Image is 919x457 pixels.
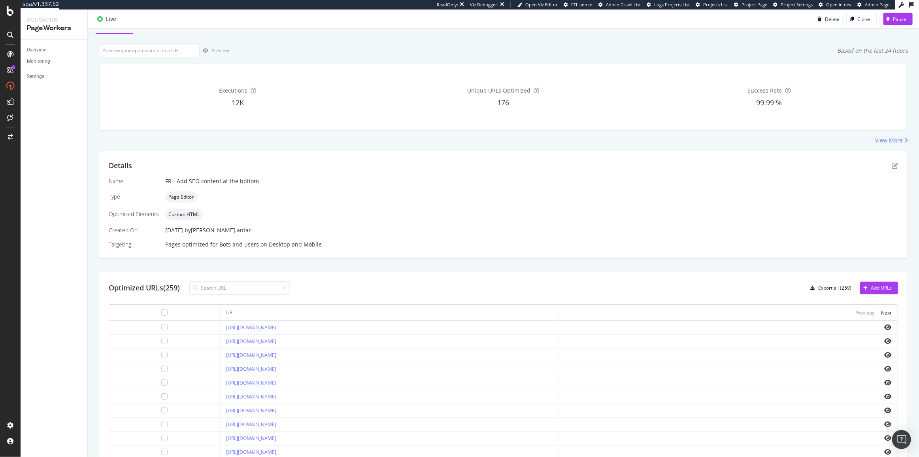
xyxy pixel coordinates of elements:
[857,2,889,8] a: Admin Page
[517,2,558,8] a: Open Viz Editor
[27,72,82,81] a: Settings
[525,2,558,8] span: Open Viz Editor
[696,2,728,8] a: Projects List
[109,241,159,248] div: Targeting
[165,226,898,234] div: [DATE]
[226,393,276,400] a: [URL][DOMAIN_NAME]
[703,2,728,8] span: Projects List
[165,177,898,185] div: FR - Add SEO content at the bottom
[884,379,891,386] i: eye
[860,282,898,294] button: Add URLs
[168,212,200,217] span: Custom HTML
[27,72,44,81] div: Settings
[226,352,276,358] a: [URL][DOMAIN_NAME]
[734,2,767,8] a: Project Page
[27,57,50,66] div: Monitoring
[884,324,891,330] i: eye
[226,421,276,428] a: [URL][DOMAIN_NAME]
[564,2,593,8] a: FTL admin
[27,46,46,54] div: Overview
[226,324,276,331] a: [URL][DOMAIN_NAME]
[773,2,813,8] a: Project Settings
[814,13,840,25] button: Delete
[109,283,180,293] div: Optimized URLs (259)
[884,352,891,358] i: eye
[269,241,322,248] div: Desktop and Mobile
[165,241,898,248] div: Pages optimized for on
[747,87,782,94] span: Success Rate
[837,47,908,55] div: Based on the last 24 hours
[219,87,247,94] span: Executions
[185,226,251,234] div: by [PERSON_NAME].antar
[109,177,159,185] div: Name
[875,137,908,144] a: View More
[226,338,276,345] a: [URL][DOMAIN_NAME]
[226,435,276,442] a: [URL][DOMAIN_NAME]
[571,2,593,8] span: FTL admin
[819,2,851,8] a: Open in dev
[211,47,229,54] div: Preview
[807,282,858,294] button: Export all (259)
[884,407,891,413] i: eye
[109,226,159,234] div: Created On
[467,87,530,94] span: Unique URLs Optimized
[892,163,898,169] div: pen-to-square
[606,2,641,8] span: Admin Crawl List
[109,161,132,171] div: Details
[893,15,906,22] div: Pause
[855,309,874,316] div: Previous
[892,430,911,449] div: Open Intercom Messenger
[826,2,851,8] span: Open in dev
[884,421,891,427] i: eye
[846,13,877,25] button: Clone
[226,309,235,316] div: URL
[106,15,116,23] div: Live
[884,338,891,344] i: eye
[884,393,891,400] i: eye
[437,2,458,8] div: ReadOnly:
[825,15,840,22] div: Delete
[27,16,81,24] div: Activation
[742,2,767,8] span: Project Page
[27,46,82,54] a: Overview
[884,366,891,372] i: eye
[781,2,813,8] span: Project Settings
[168,195,194,199] span: Page Editor
[226,379,276,386] a: [URL][DOMAIN_NAME]
[109,193,159,201] div: Type
[875,137,903,144] div: View More
[497,98,509,107] span: 176
[884,449,891,455] i: eye
[818,284,851,291] div: Export all (259)
[881,308,891,317] button: Next
[883,13,913,25] button: Pause
[27,57,82,66] a: Monitoring
[27,24,81,33] div: PageWorkers
[871,284,892,291] div: Add URLs
[226,449,276,455] a: [URL][DOMAIN_NAME]
[470,2,498,8] div: Viz Debugger:
[756,98,782,107] span: 99.99 %
[200,44,229,57] button: Preview
[881,309,891,316] div: Next
[219,241,259,248] div: Bots and users
[99,44,200,57] input: Preview your optimization on a URL
[226,366,276,372] a: [URL][DOMAIN_NAME]
[232,98,244,107] span: 12K
[598,2,641,8] a: Admin Crawl List
[165,209,203,220] div: neutral label
[855,308,874,317] button: Previous
[865,2,889,8] span: Admin Page
[647,2,690,8] a: Logs Projects List
[226,407,276,414] a: [URL][DOMAIN_NAME]
[884,435,891,441] i: eye
[189,281,290,295] input: Search URL
[165,192,197,203] div: neutral label
[654,2,690,8] span: Logs Projects List
[857,15,870,22] div: Clone
[109,210,159,218] div: Optimized Elements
